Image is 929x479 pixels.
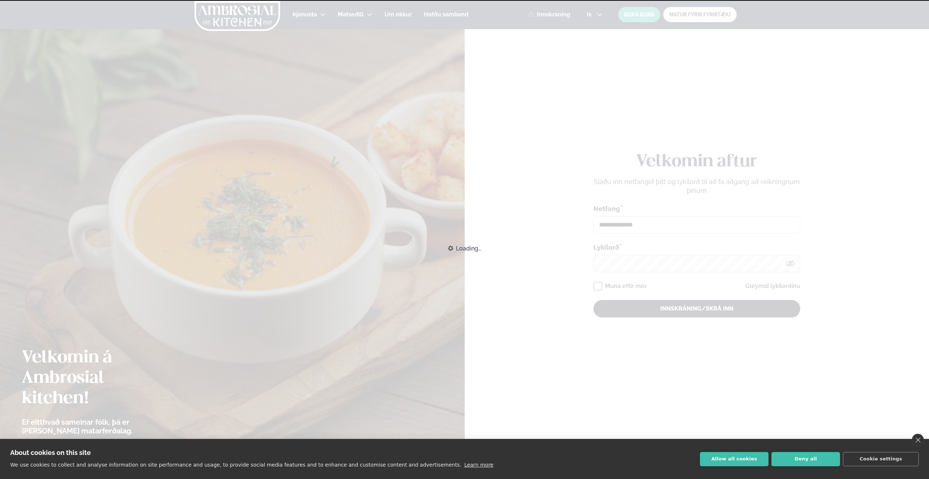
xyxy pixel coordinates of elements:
[771,452,840,466] button: Deny all
[912,434,924,446] a: close
[456,240,481,256] span: Loading...
[843,452,919,466] button: Cookie settings
[10,462,461,468] p: We use cookies to collect and analyse information on site performance and usage, to provide socia...
[10,449,91,456] strong: About cookies on this site
[464,462,493,468] a: Learn more
[700,452,769,466] button: Allow all cookies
